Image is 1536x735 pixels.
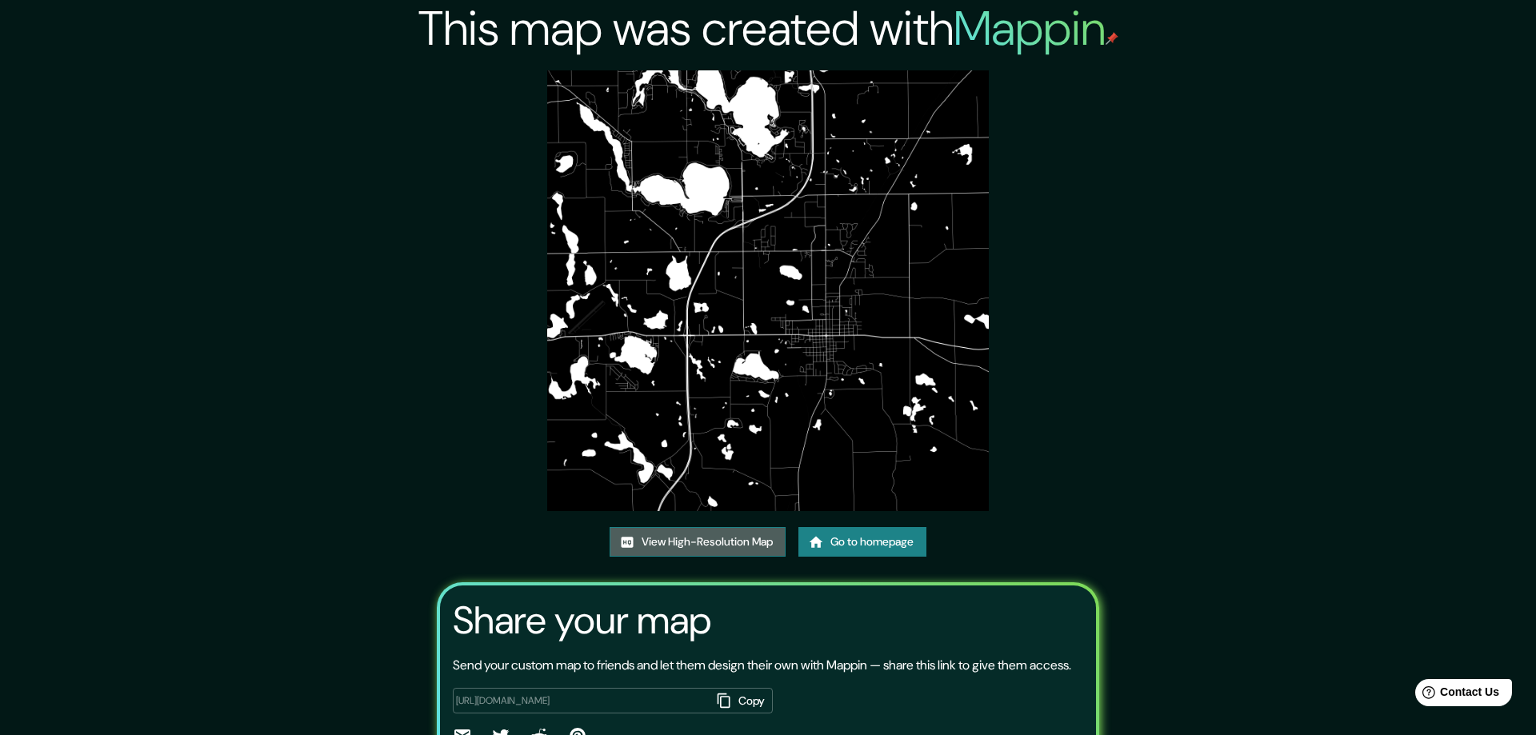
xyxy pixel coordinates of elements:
a: Go to homepage [798,527,926,557]
a: View High-Resolution Map [610,527,786,557]
p: Send your custom map to friends and let them design their own with Mappin — share this link to gi... [453,656,1071,675]
img: mappin-pin [1106,32,1118,45]
img: created-map [547,70,988,511]
button: Copy [710,688,773,714]
h3: Share your map [453,598,711,643]
iframe: Help widget launcher [1394,673,1518,717]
